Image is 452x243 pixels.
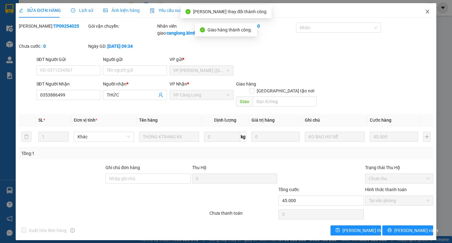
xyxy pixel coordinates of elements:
label: Ghi chú đơn hàng [105,165,140,170]
button: Close [419,3,436,21]
b: canglong.kimhoang [167,30,206,36]
span: Xuất hóa đơn hàng [26,227,69,234]
span: Yêu cầu xuất hóa đơn điện tử [150,8,216,13]
div: VP gửi [169,56,234,63]
span: check-circle [186,9,191,14]
b: TP09254025 [53,24,79,29]
input: Dọc đường [253,97,317,107]
span: kg [240,132,246,142]
span: printer [387,228,392,233]
span: info-circle [70,228,75,233]
span: [PERSON_NAME] thay đổi [342,227,393,234]
span: Giao hàng thành công. [207,27,252,32]
span: Giao hàng [236,81,256,86]
span: clock-circle [71,8,75,13]
div: Chưa thanh toán [209,210,278,221]
button: printer[PERSON_NAME] và In [382,225,433,235]
span: [GEOGRAPHIC_DATA] tận nơi [254,87,317,94]
span: VP Trần Phú (Hàng) [173,66,230,75]
div: Gói vận chuyển: [88,23,156,30]
b: 0 [43,44,46,49]
span: Tại văn phòng [369,196,429,205]
span: save [336,228,340,233]
span: SỬA ĐƠN HÀNG [19,8,61,13]
span: user-add [158,92,163,97]
span: Định lượng [214,118,236,123]
span: Tên hàng [139,118,158,123]
span: Khác [78,132,130,141]
span: VP Càng Long [173,90,230,100]
th: Ghi chú [302,114,367,126]
div: SĐT Người Gửi [36,56,100,63]
span: close [425,9,430,14]
span: check-circle [200,27,205,32]
span: Chưa thu [369,174,429,183]
input: 0 [251,132,300,142]
img: icon [150,8,155,13]
div: Chưa cước : [19,43,87,50]
span: Thu Hộ [192,165,207,170]
span: Lịch sử [71,8,93,13]
span: Cước hàng [370,118,391,123]
button: save[PERSON_NAME] thay đổi [331,225,381,235]
span: Giá trị hàng [251,118,275,123]
input: Ghi chú đơn hàng [105,174,191,184]
button: delete [21,132,31,142]
label: Hình thức thanh toán [365,187,407,192]
div: Người nhận [103,80,167,87]
span: [PERSON_NAME] và In [394,227,438,234]
div: SĐT Người Nhận [36,80,100,87]
div: Ngày GD: [88,43,156,50]
input: Ghi Chú [305,132,365,142]
div: [PERSON_NAME]: [19,23,87,30]
span: Tổng cước [278,187,299,192]
span: VP Nhận [169,81,187,86]
span: Giao [236,97,253,107]
span: SL [38,118,43,123]
button: plus [423,132,431,142]
div: Trạng thái Thu Hộ [365,164,433,171]
div: Người gửi [103,56,167,63]
div: Cước rồi : [227,23,295,30]
input: 0 [370,132,418,142]
div: Tổng: 1 [21,150,175,157]
span: Đơn vị tính [74,118,97,123]
span: picture [103,8,108,13]
b: [DATE] 09:34 [107,44,133,49]
div: Nhân viên giao: [157,23,225,36]
span: Ảnh kiện hàng [103,8,140,13]
span: edit [19,8,23,13]
span: [PERSON_NAME] thay đổi thành công [193,9,266,14]
input: VD: Bàn, Ghế [139,132,199,142]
